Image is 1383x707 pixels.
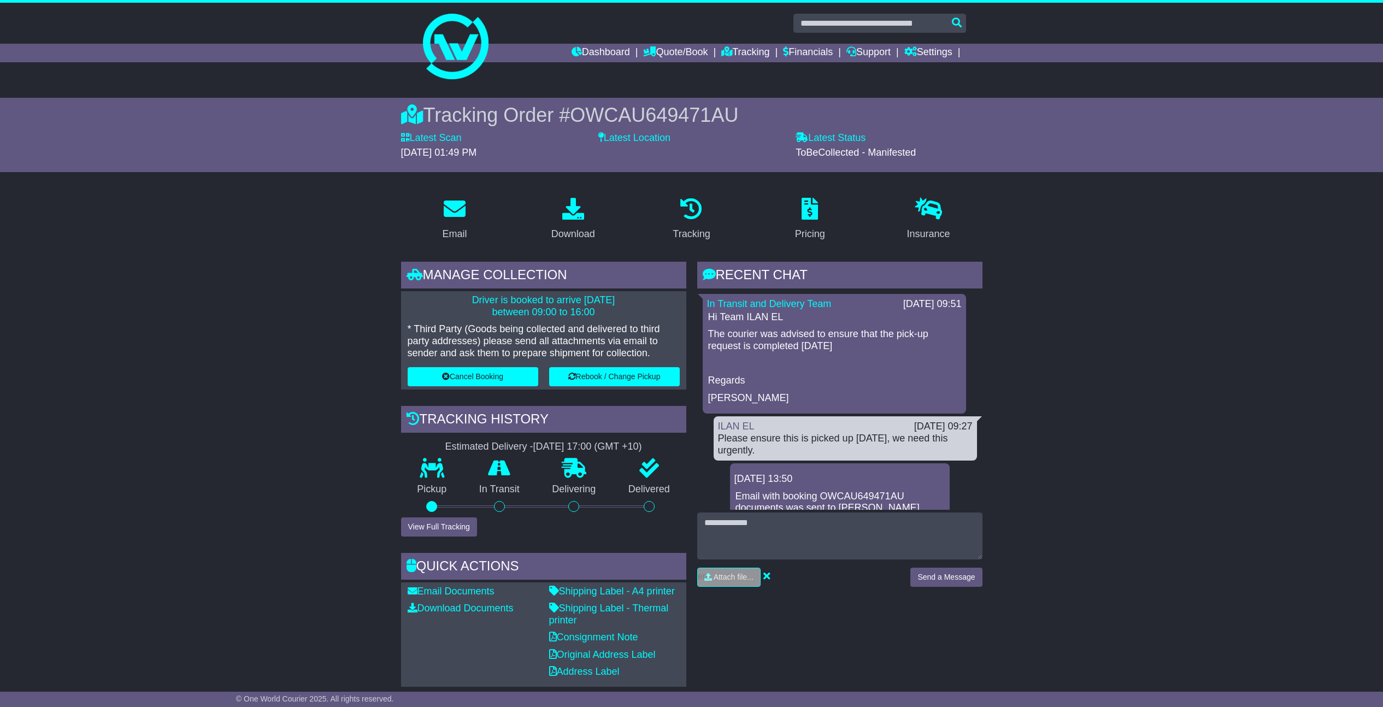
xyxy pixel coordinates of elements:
[544,194,602,245] a: Download
[549,603,669,626] a: Shipping Label - Thermal printer
[551,227,595,241] div: Download
[442,227,467,241] div: Email
[401,103,982,127] div: Tracking Order #
[900,194,957,245] a: Insurance
[401,147,477,158] span: [DATE] 01:49 PM
[408,586,495,597] a: Email Documents
[788,194,832,245] a: Pricing
[536,484,613,496] p: Delivering
[673,227,710,241] div: Tracking
[735,491,944,526] p: Email with booking OWCAU649471AU documents was sent to [PERSON_NAME][EMAIL_ADDRESS][DOMAIN_NAME].
[236,694,394,703] span: © One World Courier 2025. All rights reserved.
[612,484,686,496] p: Delivered
[796,147,916,158] span: ToBeCollected - Manifested
[408,367,538,386] button: Cancel Booking
[463,484,536,496] p: In Transit
[408,603,514,614] a: Download Documents
[570,104,738,126] span: OWCAU649471AU
[533,441,642,453] div: [DATE] 17:00 (GMT +10)
[666,194,717,245] a: Tracking
[549,586,675,597] a: Shipping Label - A4 printer
[549,367,680,386] button: Rebook / Change Pickup
[904,44,952,62] a: Settings
[796,132,866,144] label: Latest Status
[408,294,680,318] p: Driver is booked to arrive [DATE] between 09:00 to 16:00
[910,568,982,587] button: Send a Message
[734,473,945,485] div: [DATE] 13:50
[718,433,973,456] div: Please ensure this is picked up [DATE], we need this urgently.
[401,406,686,435] div: Tracking history
[401,517,477,537] button: View Full Tracking
[401,262,686,291] div: Manage collection
[549,666,620,677] a: Address Label
[795,227,825,241] div: Pricing
[708,311,961,323] p: Hi Team ILAN EL
[903,298,962,310] div: [DATE] 09:51
[401,132,462,144] label: Latest Scan
[401,553,686,582] div: Quick Actions
[643,44,708,62] a: Quote/Book
[718,421,755,432] a: ILAN EL
[708,328,961,352] p: The courier was advised to ensure that the pick-up request is completed [DATE]
[721,44,769,62] a: Tracking
[549,649,656,660] a: Original Address Label
[846,44,891,62] a: Support
[572,44,630,62] a: Dashboard
[783,44,833,62] a: Financials
[435,194,474,245] a: Email
[401,484,463,496] p: Pickup
[408,323,680,359] p: * Third Party (Goods being collected and delivered to third party addresses) please send all atta...
[907,227,950,241] div: Insurance
[707,298,832,309] a: In Transit and Delivery Team
[708,375,961,387] p: Regards
[697,262,982,291] div: RECENT CHAT
[549,632,638,643] a: Consignment Note
[914,421,973,433] div: [DATE] 09:27
[598,132,670,144] label: Latest Location
[401,441,686,453] div: Estimated Delivery -
[708,392,961,404] p: [PERSON_NAME]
